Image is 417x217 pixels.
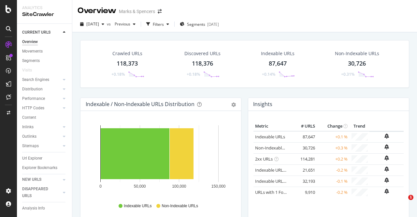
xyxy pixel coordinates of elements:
a: 2xx URLs [255,156,273,162]
a: Overview [22,39,67,45]
div: Sitemaps [22,143,39,149]
a: CURRENT URLS [22,29,61,36]
div: DISAPPEARED URLS [22,186,55,199]
div: Segments [22,57,40,64]
text: 0 [99,184,102,189]
div: +0.14% [262,71,275,77]
text: 100,000 [172,184,186,189]
div: NEW URLS [22,176,41,183]
button: [DATE] [78,19,107,29]
a: HTTP Codes [22,105,61,112]
div: Marks & Spencers [119,8,155,15]
div: Inlinks [22,124,34,131]
div: 30,726 [348,59,366,68]
div: 118,376 [192,59,213,68]
a: DISAPPEARED URLS [22,186,61,199]
a: NEW URLS [22,176,61,183]
th: Metric [253,121,291,131]
text: 150,000 [211,184,226,189]
div: bell-plus [384,178,389,183]
a: Indexable URLs with Bad Description [255,178,326,184]
a: Segments [22,57,67,64]
div: Outlinks [22,133,36,140]
div: Distribution [22,86,43,93]
div: bell-plus [384,166,389,172]
a: Non-Indexable URLs [255,145,295,151]
button: Segments[DATE] [177,19,222,29]
a: Indexable URLs [255,134,285,140]
div: bell-plus [384,155,389,161]
h4: Insights [253,100,272,109]
td: -0.1 % [317,176,349,187]
a: Indexable URLs with Bad H1 [255,167,309,173]
a: Inlinks [22,124,61,131]
iframe: Intercom live chat [395,195,410,210]
span: Non-Indexable URLs [162,203,198,209]
div: Analytics [22,5,67,11]
div: +0.18% [111,71,125,77]
span: Previous [112,21,130,27]
th: Change [317,121,349,131]
a: Outlinks [22,133,61,140]
button: Previous [112,19,138,29]
text: 50,000 [134,184,146,189]
div: bell-plus [384,189,389,194]
td: 32,193 [291,176,317,187]
div: Content [22,114,36,121]
div: +0.18% [187,71,200,77]
span: 2025 Aug. 9th [86,21,99,27]
td: 114,281 [291,153,317,164]
div: [DATE] [207,22,219,27]
div: Filters [153,22,164,27]
a: Content [22,114,67,121]
a: Explorer Bookmarks [22,164,67,171]
div: gear [231,102,236,107]
span: 1 [408,195,413,200]
div: Url Explorer [22,155,42,162]
td: -0.2 % [317,187,349,198]
div: Performance [22,95,45,102]
a: Search Engines [22,76,61,83]
td: +0.1 % [317,131,349,143]
div: 118,373 [117,59,138,68]
div: 87,647 [269,59,287,68]
div: Discovered URLs [184,50,221,57]
div: arrow-right-arrow-left [158,9,162,14]
div: Movements [22,48,43,55]
span: Segments [187,22,205,27]
td: 30,726 [291,142,317,153]
div: bell-plus [384,133,389,139]
a: Performance [22,95,61,102]
a: URLs with 1 Follow Inlink [255,189,303,195]
a: Url Explorer [22,155,67,162]
button: Filters [144,19,172,29]
div: Non-Indexable URLs [335,50,379,57]
td: 9,910 [291,187,317,198]
td: +0.2 % [317,153,349,164]
div: HTTP Codes [22,105,44,112]
span: vs [107,21,112,27]
a: Visits [22,67,38,74]
a: Analysis Info [22,205,67,212]
a: Sitemaps [22,143,61,149]
td: +0.3 % [317,142,349,153]
div: bell-plus [384,144,389,149]
div: SiteCrawler [22,11,67,18]
div: Overview [78,5,116,16]
div: Indexable URLs [261,50,295,57]
div: Analysis Info [22,205,45,212]
a: Movements [22,48,67,55]
td: -0.2 % [317,164,349,176]
div: Visits [22,67,32,74]
div: CURRENT URLS [22,29,50,36]
a: Distribution [22,86,61,93]
div: Search Engines [22,76,49,83]
th: # URLS [291,121,317,131]
div: Explorer Bookmarks [22,164,57,171]
div: Overview [22,39,38,45]
td: 21,651 [291,164,317,176]
td: 87,647 [291,131,317,143]
svg: A chart. [86,121,234,197]
div: Indexable / Non-Indexable URLs Distribution [86,101,194,107]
